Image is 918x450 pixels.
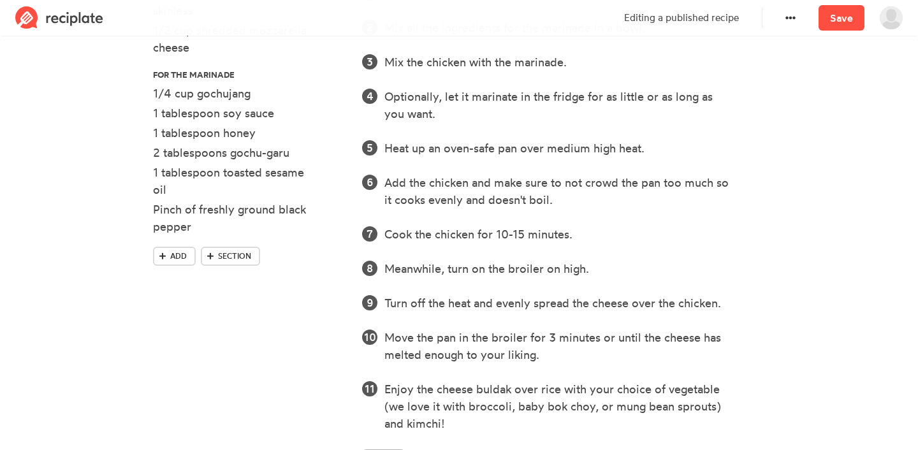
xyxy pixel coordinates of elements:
[153,144,312,161] div: 2 tablespoons gochu-garu
[384,294,731,312] div: Turn off the heat and evenly spread the cheese over the chicken.
[153,164,312,198] div: 1 tablespoon toasted sesame oil
[384,329,731,363] div: Move the pan in the broiler for 3 minutes or until the cheese has melted enough to your liking.
[153,124,312,142] div: 1 tablespoon honey
[153,65,312,82] div: For the marinade
[384,174,731,208] div: Add the chicken and make sure to not crowd the pan too much so it cooks evenly and doesn't boil.
[384,381,731,432] div: Enjoy the cheese buldak over rice with your choice of vegetable (we love it with broccoli, baby b...
[384,140,731,157] div: Heat up an oven-safe pan over medium high heat.
[15,6,103,29] img: Reciplate
[218,250,251,262] span: Section
[384,260,731,277] div: Meanwhile, turn on the broiler on high.
[624,11,739,25] p: Editing a published recipe
[384,54,731,71] div: Mix the chicken with the marinade.
[153,22,312,56] div: 1/2 cup shredded mozzarella cheese
[819,5,864,31] a: Save
[170,250,187,262] span: Add
[153,105,312,122] div: 1 tablespoon soy sauce
[153,85,312,102] div: 1/4 cup gochujang
[384,226,731,243] div: Cook the chicken for 10-15 minutes.
[384,88,731,122] div: Optionally, let it marinate in the fridge for as little or as long as you want.
[880,6,903,29] img: User's avatar
[153,201,312,235] div: Pinch of freshly ground black pepper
